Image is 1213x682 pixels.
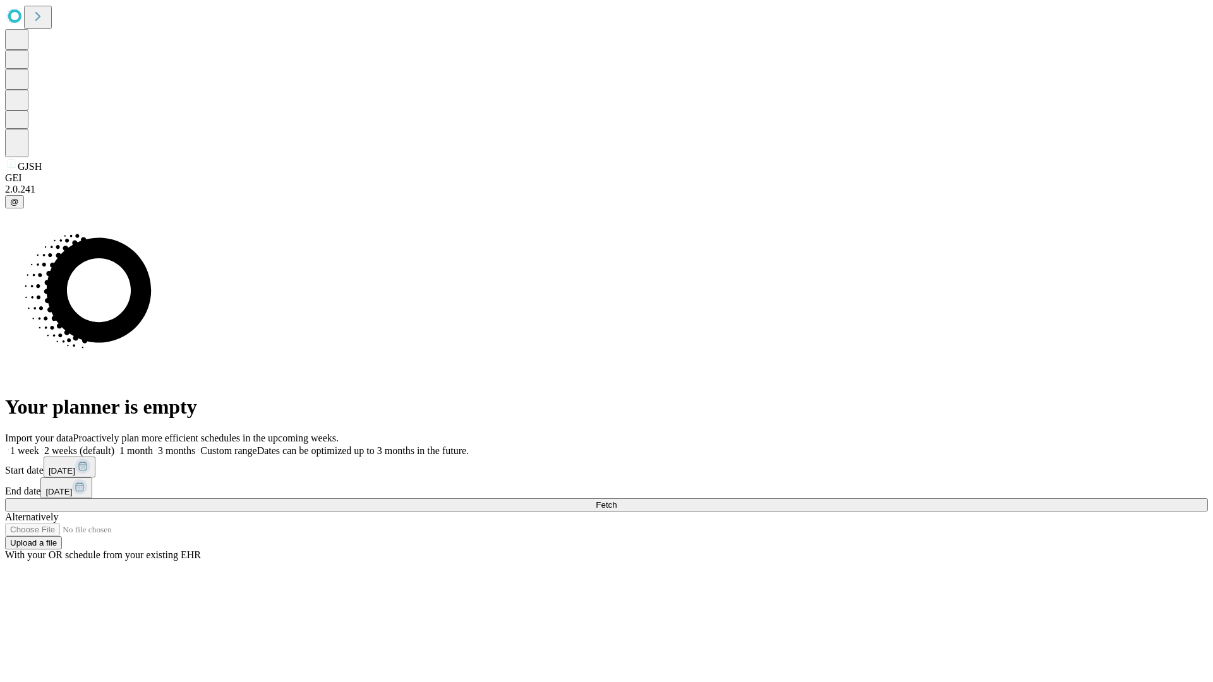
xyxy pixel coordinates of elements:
span: [DATE] [45,487,72,496]
span: With your OR schedule from your existing EHR [5,549,201,560]
span: 1 week [10,445,39,456]
div: 2.0.241 [5,184,1208,195]
span: Fetch [596,500,617,510]
span: Import your data [5,433,73,443]
span: 3 months [158,445,195,456]
button: Upload a file [5,536,62,549]
div: End date [5,477,1208,498]
button: Fetch [5,498,1208,512]
div: Start date [5,457,1208,477]
span: Dates can be optimized up to 3 months in the future. [257,445,469,456]
button: @ [5,195,24,208]
h1: Your planner is empty [5,395,1208,419]
span: Custom range [200,445,256,456]
span: 2 weeks (default) [44,445,114,456]
span: [DATE] [49,466,75,476]
button: [DATE] [44,457,95,477]
div: GEI [5,172,1208,184]
span: Proactively plan more efficient schedules in the upcoming weeks. [73,433,339,443]
span: GJSH [18,161,42,172]
span: 1 month [119,445,153,456]
button: [DATE] [40,477,92,498]
span: Alternatively [5,512,58,522]
span: @ [10,197,19,206]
